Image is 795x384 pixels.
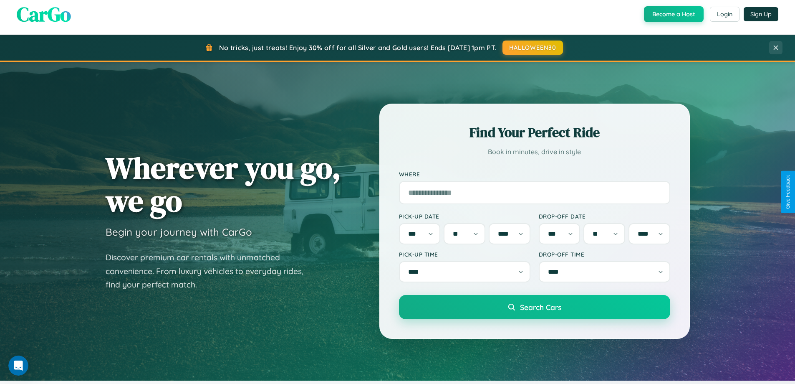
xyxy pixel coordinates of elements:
div: Give Feedback [785,175,791,209]
iframe: Intercom live chat [8,356,28,376]
button: Become a Host [644,6,704,22]
label: Pick-up Time [399,251,530,258]
label: Pick-up Date [399,213,530,220]
button: Sign Up [744,7,778,21]
span: Search Cars [520,303,561,312]
label: Drop-off Date [539,213,670,220]
button: Login [710,7,739,22]
h1: Wherever you go, we go [106,151,341,217]
label: Where [399,170,670,178]
button: HALLOWEEN30 [502,41,563,55]
h2: Find Your Perfect Ride [399,123,670,142]
p: Book in minutes, drive in style [399,146,670,158]
p: Discover premium car rentals with unmatched convenience. From luxury vehicles to everyday rides, ... [106,251,314,292]
label: Drop-off Time [539,251,670,258]
span: CarGo [17,0,71,28]
span: No tricks, just treats! Enjoy 30% off for all Silver and Gold users! Ends [DATE] 1pm PT. [219,43,496,52]
h3: Begin your journey with CarGo [106,226,252,238]
button: Search Cars [399,295,670,319]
